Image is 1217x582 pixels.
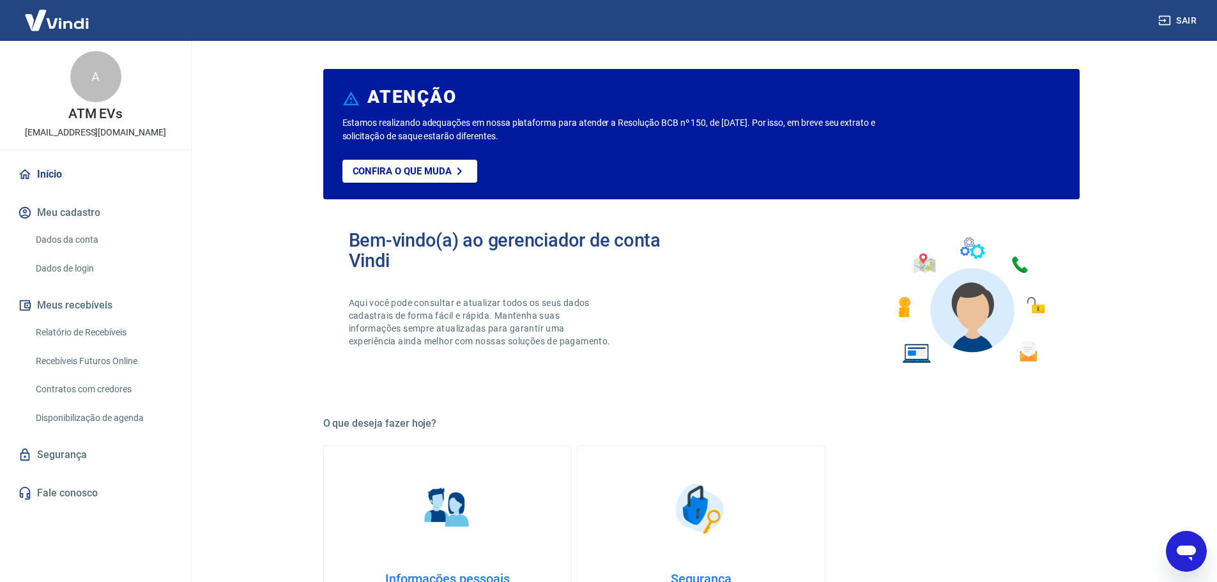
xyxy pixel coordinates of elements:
[15,160,176,188] a: Início
[31,405,176,431] a: Disponibilização de agenda
[342,160,477,183] a: Confira o que muda
[25,126,166,139] p: [EMAIL_ADDRESS][DOMAIN_NAME]
[15,199,176,227] button: Meu cadastro
[15,1,98,40] img: Vindi
[669,477,733,540] img: Segurança
[31,348,176,374] a: Recebíveis Futuros Online
[887,230,1054,371] img: Imagem de um avatar masculino com diversos icones exemplificando as funcionalidades do gerenciado...
[342,116,917,143] p: Estamos realizando adequações em nossa plataforma para atender a Resolução BCB nº 150, de [DATE]....
[70,51,121,102] div: A
[31,227,176,253] a: Dados da conta
[68,107,123,121] p: ATM EVs
[31,376,176,402] a: Contratos com credores
[1166,531,1207,572] iframe: Botão para abrir a janela de mensagens
[31,256,176,282] a: Dados de login
[349,296,613,348] p: Aqui você pode consultar e atualizar todos os seus dados cadastrais de forma fácil e rápida. Mant...
[15,291,176,319] button: Meus recebíveis
[353,165,452,177] p: Confira o que muda
[415,477,479,540] img: Informações pessoais
[15,441,176,469] a: Segurança
[1156,9,1202,33] button: Sair
[15,479,176,507] a: Fale conosco
[323,417,1080,430] h5: O que deseja fazer hoje?
[367,91,456,103] h6: ATENÇÃO
[349,230,701,271] h2: Bem-vindo(a) ao gerenciador de conta Vindi
[31,319,176,346] a: Relatório de Recebíveis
